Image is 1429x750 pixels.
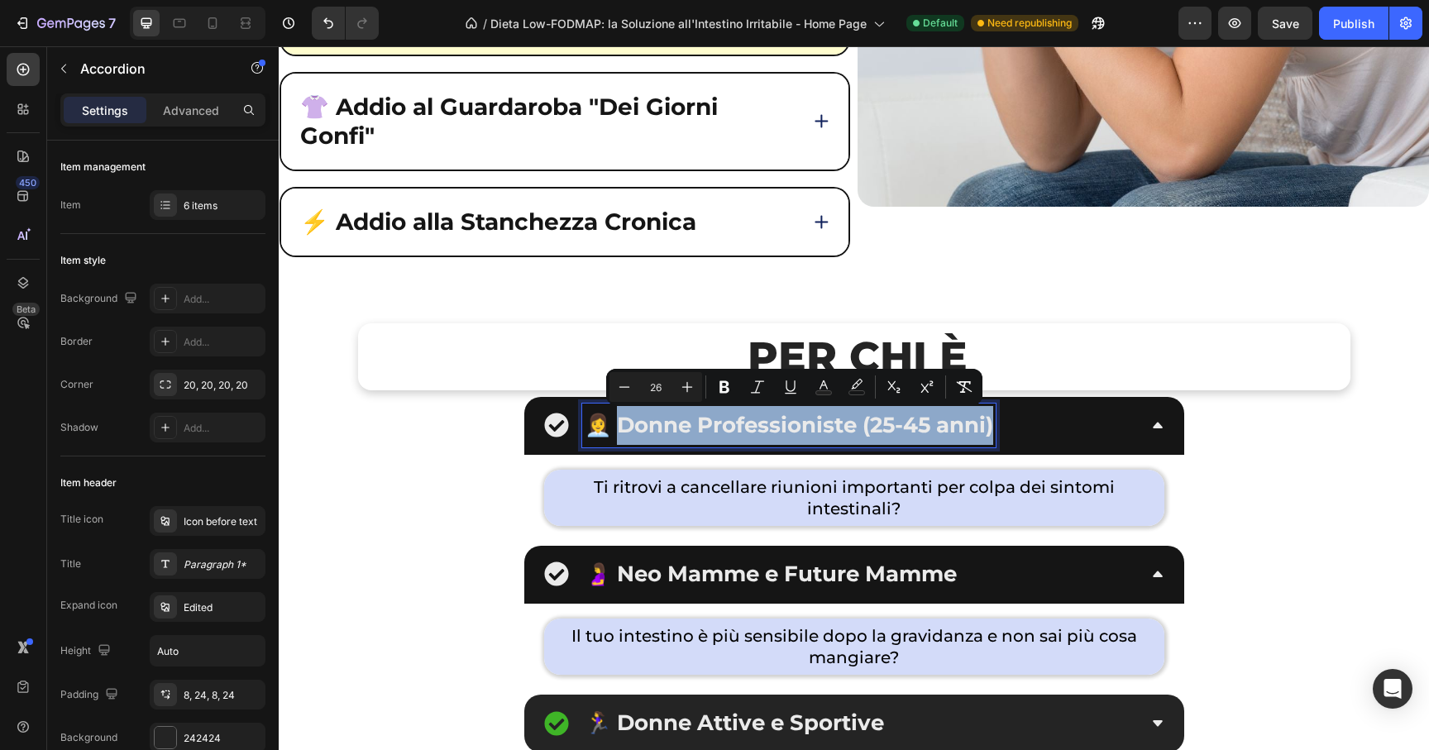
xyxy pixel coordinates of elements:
[306,514,678,541] span: 🤰 Neo Mamme e Future Mamme
[184,335,261,350] div: Add...
[60,288,141,310] div: Background
[60,253,106,268] div: Item style
[306,365,714,392] span: 👩‍💼 Donne Professioniste (25-45 anni)
[7,7,123,40] button: 7
[1319,7,1388,40] button: Publish
[184,731,261,746] div: 242424
[303,357,717,401] div: Rich Text Editor. Editing area: main
[303,506,681,550] div: Rich Text Editor. Editing area: main
[606,369,982,405] div: Editor contextual toolbar
[184,378,261,393] div: 20, 20, 20, 20
[60,512,103,527] div: Title icon
[312,7,379,40] div: Undo/Redo
[184,421,261,436] div: Add...
[82,102,128,119] p: Settings
[60,684,122,706] div: Padding
[1373,669,1412,709] div: Open Intercom Messenger
[60,475,117,490] div: Item header
[60,198,81,213] div: Item
[60,160,146,174] div: Item management
[184,198,261,213] div: 6 items
[315,431,836,472] span: Ti ritrovi a cancellare riunioni importanti per colpa dei sintomi intestinali?
[279,46,1429,750] iframe: Design area
[151,636,265,666] input: Auto
[184,600,261,615] div: Edited
[303,655,608,699] div: Rich Text Editor. Editing area: main
[1272,17,1299,31] span: Save
[923,16,958,31] span: Default
[80,59,221,79] p: Accordion
[184,557,261,572] div: Paragraph 1*
[16,176,40,189] div: 450
[1258,7,1312,40] button: Save
[60,730,117,745] div: Background
[60,420,98,435] div: Shadow
[60,640,114,662] div: Height
[1333,15,1374,32] div: Publish
[987,16,1072,31] span: Need republishing
[483,15,487,32] span: /
[490,15,867,32] span: Dieta Low-FODMAP: la Soluzione all'Intestino Irritabile - Home Page
[184,688,261,703] div: 8, 24, 8, 24
[60,334,93,349] div: Border
[12,303,40,316] div: Beta
[108,13,116,33] p: 7
[184,292,261,307] div: Add...
[306,663,605,690] span: 🏃‍♀️ Donne Attive e Sportive
[60,557,81,571] div: Title
[60,377,93,392] div: Corner
[60,598,117,613] div: Expand icon
[163,102,219,119] p: Advanced
[293,580,858,621] span: Il tuo intestino è più sensibile dopo la gravidanza e non sai più cosa mangiare?
[184,514,261,529] div: Icon before text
